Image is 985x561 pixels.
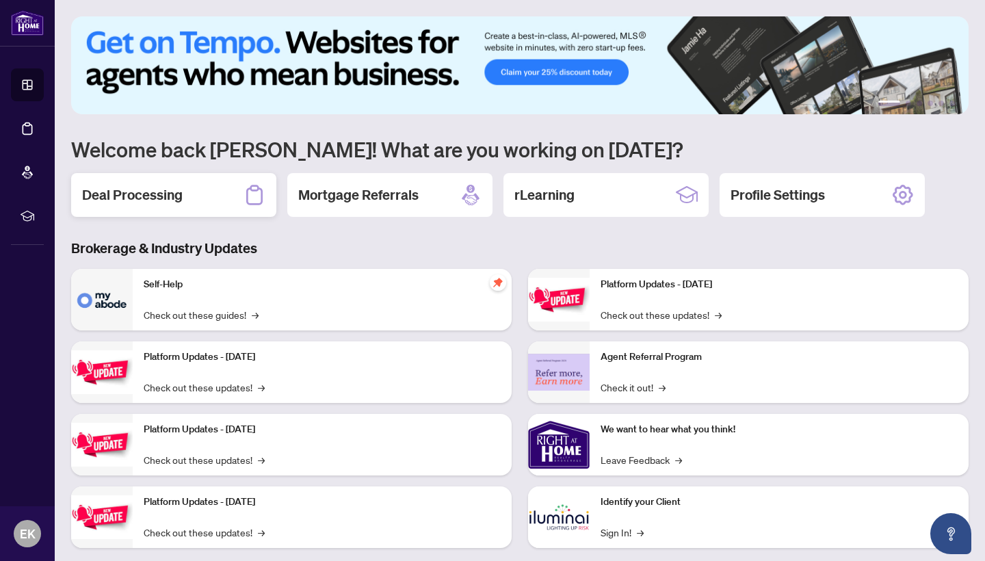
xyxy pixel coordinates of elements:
[601,307,722,322] a: Check out these updates!→
[71,239,969,258] h3: Brokerage & Industry Updates
[528,278,590,321] img: Platform Updates - June 23, 2025
[528,414,590,475] img: We want to hear what you think!
[71,423,133,466] img: Platform Updates - July 21, 2025
[71,495,133,538] img: Platform Updates - July 8, 2025
[20,524,36,543] span: EK
[71,350,133,393] img: Platform Updates - September 16, 2025
[258,525,265,540] span: →
[928,101,933,106] button: 4
[71,269,133,330] img: Self-Help
[601,452,682,467] a: Leave Feedback→
[675,452,682,467] span: →
[528,486,590,548] img: Identify your Client
[601,495,958,510] p: Identify your Client
[601,380,666,395] a: Check it out!→
[144,380,265,395] a: Check out these updates!→
[71,16,969,114] img: Slide 0
[11,10,44,36] img: logo
[601,422,958,437] p: We want to hear what you think!
[528,354,590,391] img: Agent Referral Program
[514,185,575,205] h2: rLearning
[82,185,183,205] h2: Deal Processing
[258,380,265,395] span: →
[252,307,259,322] span: →
[878,101,900,106] button: 1
[144,277,501,292] p: Self-Help
[298,185,419,205] h2: Mortgage Referrals
[601,277,958,292] p: Platform Updates - [DATE]
[144,307,259,322] a: Check out these guides!→
[949,101,955,106] button: 6
[731,185,825,205] h2: Profile Settings
[144,452,265,467] a: Check out these updates!→
[71,136,969,162] h1: Welcome back [PERSON_NAME]! What are you working on [DATE]?
[601,350,958,365] p: Agent Referral Program
[144,525,265,540] a: Check out these updates!→
[637,525,644,540] span: →
[490,274,506,291] span: pushpin
[917,101,922,106] button: 3
[715,307,722,322] span: →
[659,380,666,395] span: →
[906,101,911,106] button: 2
[144,495,501,510] p: Platform Updates - [DATE]
[144,350,501,365] p: Platform Updates - [DATE]
[930,513,971,554] button: Open asap
[938,101,944,106] button: 5
[144,422,501,437] p: Platform Updates - [DATE]
[258,452,265,467] span: →
[601,525,644,540] a: Sign In!→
